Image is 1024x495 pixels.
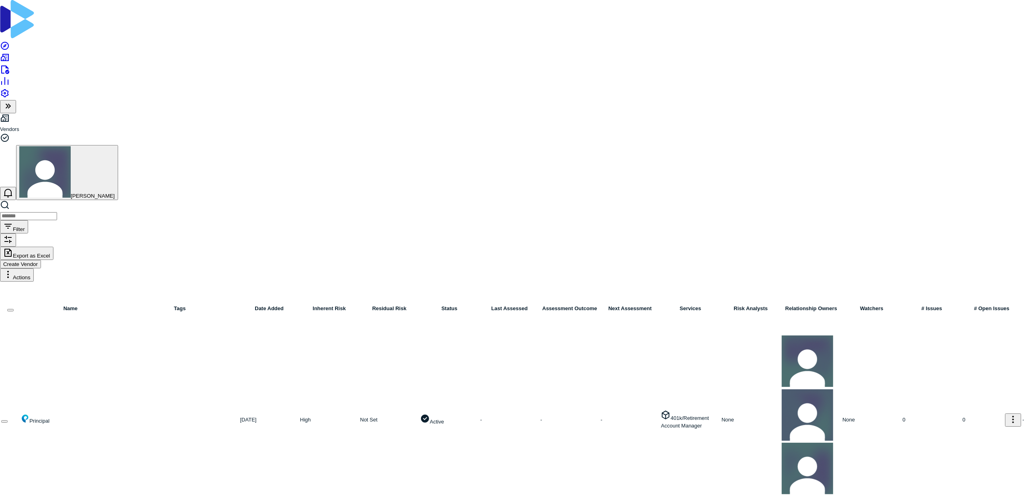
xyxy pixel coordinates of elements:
[240,305,298,313] div: Date Added
[71,193,115,199] span: [PERSON_NAME]
[360,417,377,423] span: Not Set
[782,305,841,313] div: Relationship Owners
[13,226,25,232] span: Filter
[782,335,833,387] img: Kara Trebs avatar
[903,417,905,423] span: 0
[661,305,720,313] div: Services
[722,305,780,313] div: Risk Analysts
[963,417,965,423] span: 0
[601,305,659,313] div: Next Assessment
[21,415,29,423] img: https://principal.com/
[29,418,49,424] span: Principal
[240,417,257,423] span: [DATE]
[963,305,1021,313] div: # Open Issues
[420,305,478,313] div: Status
[661,415,709,429] span: 401k/Retirement Account Manager
[842,417,855,423] span: None
[782,389,833,441] img: Amber McKinney avatar
[420,419,444,425] span: Active
[360,305,419,313] div: Residual Risk
[782,443,833,494] img: Ryan Stomp avatar
[842,305,901,313] div: Watchers
[1005,413,1021,427] button: More actions
[300,417,311,423] span: High
[722,417,734,423] span: None
[300,305,359,313] div: Inherent Risk
[21,305,119,313] div: Name
[16,145,118,200] button: Brian Anderson avatar[PERSON_NAME]
[903,305,961,313] div: # Issues
[480,305,539,313] div: Last Assessed
[121,305,239,313] div: Tags
[19,146,71,198] img: Brian Anderson avatar
[540,305,599,313] div: Assessment Outcome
